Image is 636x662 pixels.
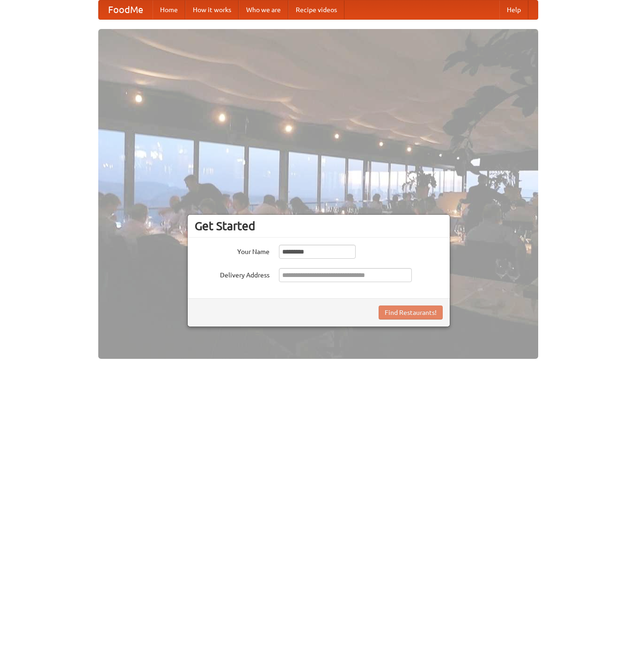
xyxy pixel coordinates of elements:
[499,0,528,19] a: Help
[185,0,239,19] a: How it works
[195,219,443,233] h3: Get Started
[195,245,270,256] label: Your Name
[379,306,443,320] button: Find Restaurants!
[99,0,153,19] a: FoodMe
[239,0,288,19] a: Who we are
[153,0,185,19] a: Home
[195,268,270,280] label: Delivery Address
[288,0,344,19] a: Recipe videos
